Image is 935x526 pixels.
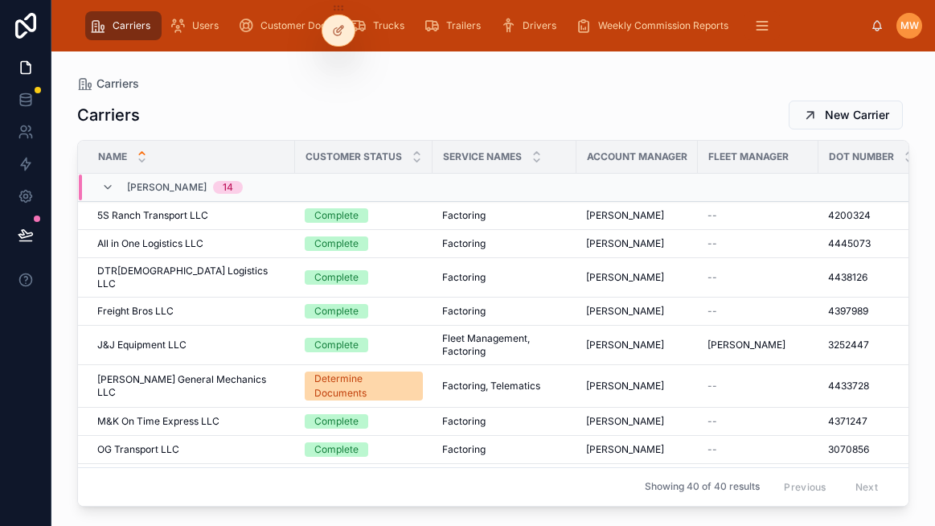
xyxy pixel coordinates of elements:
span: -- [707,305,717,318]
a: -- [707,237,809,250]
a: -- [707,271,809,284]
span: [PERSON_NAME] [707,339,785,351]
a: Complete [305,304,423,318]
a: 4200324 [828,209,929,222]
a: Complete [305,338,423,352]
a: [PERSON_NAME] [586,305,688,318]
span: -- [707,271,717,284]
span: Freight Bros LLC [97,305,174,318]
span: 3070856 [828,443,869,456]
a: All in One Logistics LLC [97,237,285,250]
a: Complete [305,208,423,223]
a: [PERSON_NAME] [586,339,688,351]
span: -- [707,209,717,222]
span: [PERSON_NAME] [586,271,664,284]
span: Factoring [442,209,486,222]
div: Complete [314,414,359,429]
a: Complete [305,442,423,457]
span: [PERSON_NAME] [586,443,664,456]
span: M&K On Time Express LLC [97,415,219,428]
span: -- [707,237,717,250]
span: 4200324 [828,209,871,222]
a: Trailers [419,11,492,40]
a: Customer Docs [233,11,342,40]
a: 4371247 [828,415,929,428]
a: Trucks [346,11,416,40]
a: 3252447 [828,339,929,351]
div: Complete [314,236,359,251]
span: Carriers [96,76,139,92]
div: 14 [223,181,233,194]
span: [PERSON_NAME] [127,181,207,194]
a: DTR[DEMOGRAPHIC_DATA] Logistics LLC [97,265,285,290]
a: Weekly Commission Reports [571,11,740,40]
span: DOT Number [829,150,894,163]
a: [PERSON_NAME] [586,237,688,250]
a: Factoring [442,237,567,250]
span: 5S Ranch Transport LLC [97,209,208,222]
a: Fleet Management, Factoring [442,332,567,358]
span: Showing 40 of 40 results [645,481,760,494]
span: 3252447 [828,339,869,351]
span: OG Transport LLC [97,443,179,456]
a: -- [707,415,809,428]
a: Determine Documents [305,372,423,401]
a: [PERSON_NAME] [586,380,688,392]
span: MW [900,19,919,32]
a: 4445073 [828,237,929,250]
span: J&J Equipment LLC [97,339,187,351]
a: Factoring [442,443,567,456]
a: 3070856 [828,443,929,456]
span: Factoring [442,305,486,318]
span: 4397989 [828,305,868,318]
div: scrollable content [77,8,871,43]
span: Service Names [443,150,522,163]
a: J&J Equipment LLC [97,339,285,351]
div: Determine Documents [314,372,413,401]
span: Factoring [442,237,486,250]
a: Complete [305,414,423,429]
a: [PERSON_NAME] [586,443,688,456]
span: Name [98,150,127,163]
a: Factoring [442,271,567,284]
span: Trailers [446,19,481,32]
a: Complete [305,236,423,251]
div: Complete [314,304,359,318]
span: Account Manager [587,150,687,163]
a: Drivers [495,11,568,40]
span: Users [192,19,219,32]
span: Trucks [373,19,404,32]
a: Carriers [85,11,162,40]
button: New Carrier [789,101,903,129]
span: 4371247 [828,415,867,428]
span: 4445073 [828,237,871,250]
span: All in One Logistics LLC [97,237,203,250]
span: Carriers [113,19,150,32]
div: Complete [314,442,359,457]
a: -- [707,380,809,392]
div: Complete [314,208,359,223]
a: -- [707,443,809,456]
a: 4438126 [828,271,929,284]
a: Carriers [77,76,139,92]
a: 4397989 [828,305,929,318]
a: Factoring, Telematics [442,380,567,392]
a: Factoring [442,209,567,222]
span: [PERSON_NAME] [586,305,664,318]
a: M&K On Time Express LLC [97,415,285,428]
span: 4438126 [828,271,867,284]
span: 4433728 [828,380,869,392]
span: Factoring [442,415,486,428]
span: Factoring [442,443,486,456]
div: Complete [314,338,359,352]
span: [PERSON_NAME] [586,415,664,428]
span: Drivers [523,19,556,32]
a: [PERSON_NAME] [586,415,688,428]
span: -- [707,415,717,428]
a: [PERSON_NAME] General Mechanics LLC [97,373,285,399]
span: [PERSON_NAME] [586,380,664,392]
a: [PERSON_NAME] [707,339,809,351]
